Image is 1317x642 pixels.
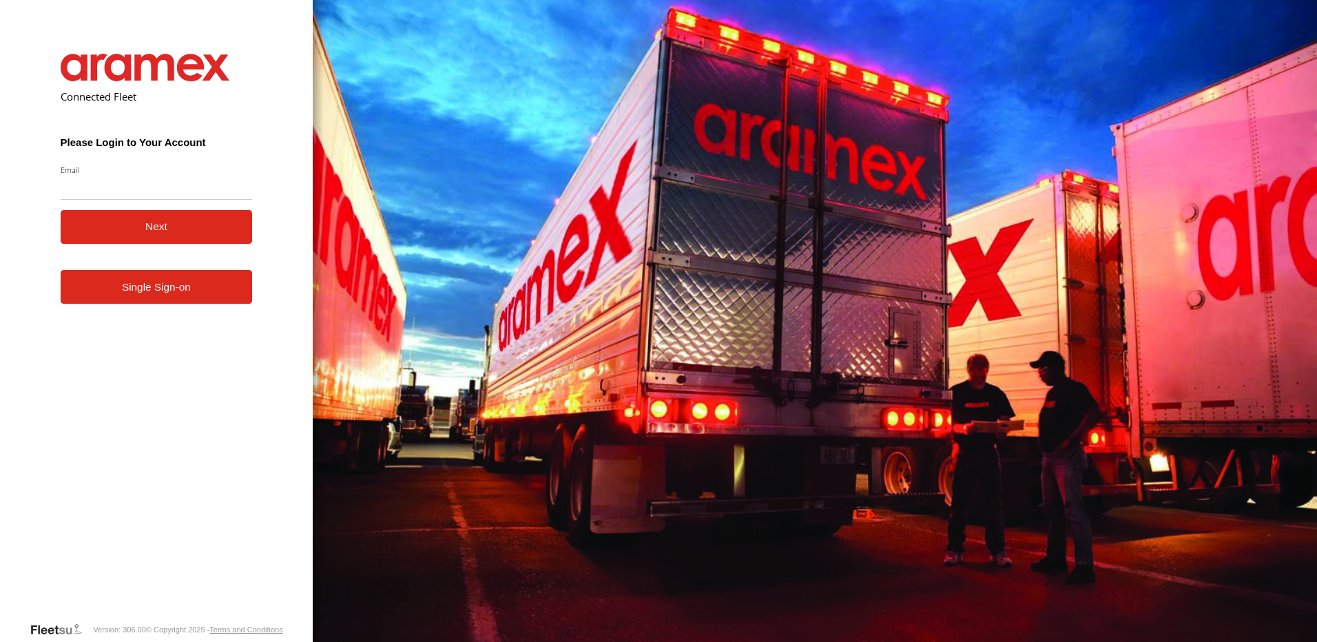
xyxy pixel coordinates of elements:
[61,165,253,175] label: Email
[61,210,253,244] button: Next
[146,625,283,634] div: © Copyright 2025 -
[30,623,93,636] a: Visit our Website
[61,54,230,81] img: Aramex
[61,136,253,148] h3: Please Login to Your Account
[209,625,282,634] a: Terms and Conditions
[61,90,253,103] h2: Connected Fleet
[93,625,145,634] div: Version: 306.00
[61,270,253,304] a: Single Sign-on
